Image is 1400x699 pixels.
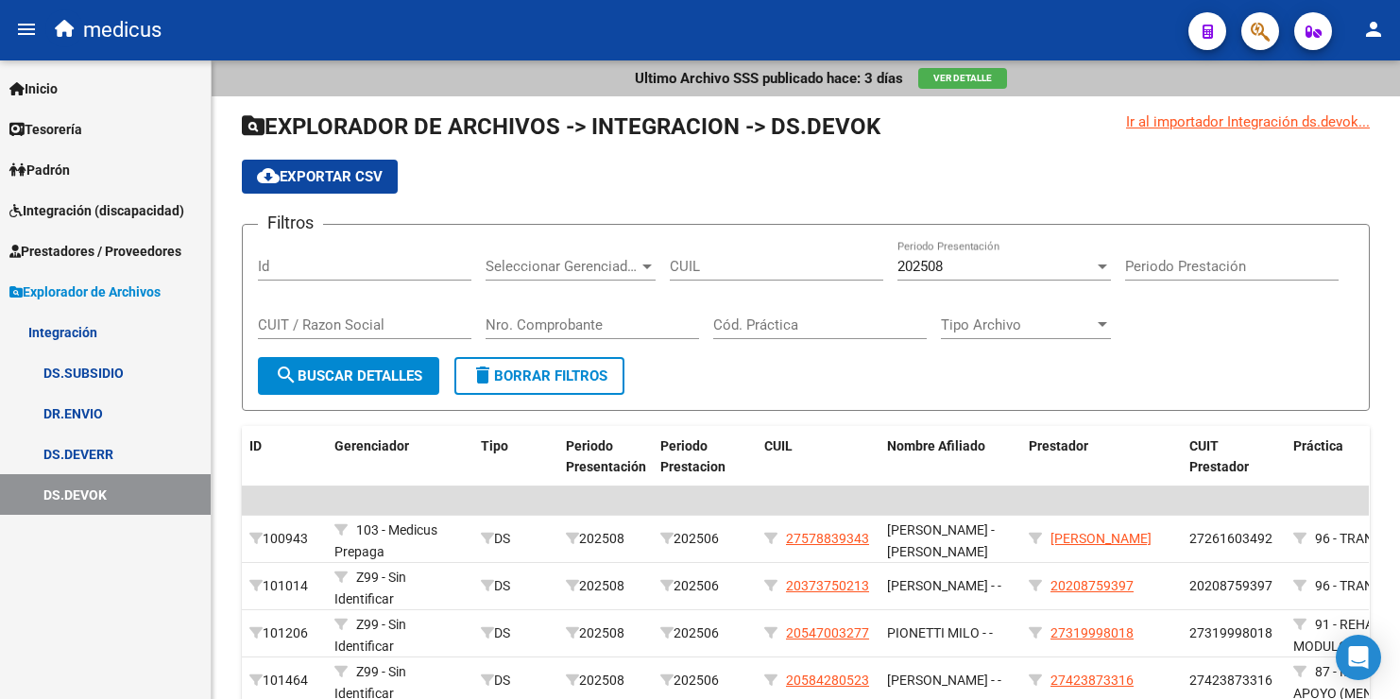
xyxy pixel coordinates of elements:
span: Gerenciador [334,438,409,453]
span: 20373750213 [786,578,869,593]
span: CUIT Prestador [1189,438,1249,475]
mat-icon: cloud_download [257,164,280,187]
div: DS [481,575,551,597]
span: Seleccionar Gerenciador [486,258,639,275]
datatable-header-cell: Tipo [473,426,558,488]
span: Inicio [9,78,58,99]
mat-icon: delete [471,364,494,386]
div: DS [481,670,551,691]
span: [PERSON_NAME] - [PERSON_NAME] [887,522,995,559]
div: DS [481,622,551,644]
button: Ver Detalle [918,68,1007,89]
div: 202508 [566,528,645,550]
span: Periodo Prestacion [660,438,726,475]
mat-icon: menu [15,18,38,41]
span: ID [249,438,262,453]
div: DS [481,528,551,550]
div: 202506 [660,622,749,644]
span: Explorador de Archivos [9,281,161,302]
span: medicus [83,9,162,51]
datatable-header-cell: Periodo Presentación [558,426,653,488]
span: Tipo Archivo [941,316,1094,333]
span: Práctica [1293,438,1343,453]
span: PIONETTI MILO - - [887,625,993,640]
div: 202508 [566,622,645,644]
span: 202508 [897,258,943,275]
span: Borrar Filtros [471,367,607,384]
span: Padrón [9,160,70,180]
mat-icon: person [1362,18,1385,41]
span: 27319998018 [1189,625,1272,640]
span: 103 - Medicus Prepaga [334,522,437,559]
div: 101014 [249,575,319,597]
span: 27423873316 [1050,673,1134,688]
span: 20208759397 [1050,578,1134,593]
span: Integración (discapacidad) [9,200,184,221]
div: 100943 [249,528,319,550]
span: EXPLORADOR DE ARCHIVOS -> INTEGRACION -> DS.DEVOK [242,113,880,140]
div: 101464 [249,670,319,691]
div: Ir al importador Integración ds.devok... [1126,111,1370,132]
button: Exportar CSV [242,160,398,194]
span: Prestador [1029,438,1088,453]
span: Ver Detalle [933,73,992,83]
span: Z99 - Sin Identificar [334,617,406,654]
div: Open Intercom Messenger [1336,635,1381,680]
div: 101206 [249,622,319,644]
div: 202508 [566,670,645,691]
datatable-header-cell: ID [242,426,327,488]
span: Buscar Detalles [275,367,422,384]
span: 27319998018 [1050,625,1134,640]
span: 20547003277 [786,625,869,640]
mat-icon: search [275,364,298,386]
datatable-header-cell: CUIL [757,426,879,488]
span: Exportar CSV [257,168,383,185]
span: [PERSON_NAME] - - [887,673,1001,688]
span: Z99 - Sin Identificar [334,570,406,606]
datatable-header-cell: Periodo Prestacion [653,426,757,488]
span: [PERSON_NAME] - - [887,578,1001,593]
span: 27578839343 [786,531,869,546]
div: 202508 [566,575,645,597]
button: Buscar Detalles [258,357,439,395]
p: Ultimo Archivo SSS publicado hace: 3 días [635,68,903,89]
datatable-header-cell: Gerenciador [327,426,473,488]
div: 202506 [660,528,749,550]
span: [PERSON_NAME] [1050,531,1152,546]
span: CUIL [764,438,793,453]
span: 27261603492 [1189,531,1272,546]
datatable-header-cell: CUIT Prestador [1182,426,1286,488]
datatable-header-cell: Nombre Afiliado [879,426,1021,488]
span: Periodo Presentación [566,438,646,475]
div: 202506 [660,670,749,691]
h3: Filtros [258,210,323,236]
span: Nombre Afiliado [887,438,985,453]
span: Tipo [481,438,508,453]
span: 20584280523 [786,673,869,688]
span: 20208759397 [1189,578,1272,593]
datatable-header-cell: Prestador [1021,426,1182,488]
span: 27423873316 [1189,673,1272,688]
span: Tesorería [9,119,82,140]
button: Borrar Filtros [454,357,624,395]
span: Prestadores / Proveedores [9,241,181,262]
div: 202506 [660,575,749,597]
